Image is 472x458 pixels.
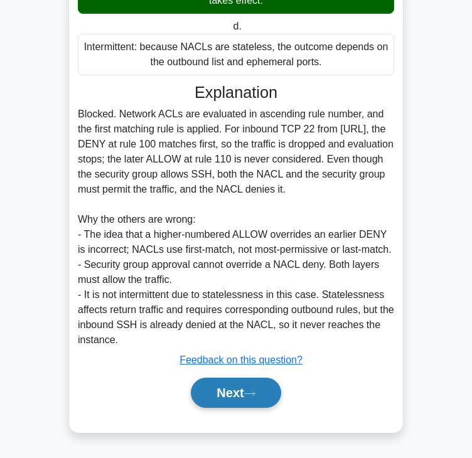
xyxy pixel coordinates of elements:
button: Next [191,378,281,408]
div: Blocked. Network ACLs are evaluated in ascending rule number, and the first matching rule is appl... [78,107,394,348]
h3: Explanation [85,83,387,102]
span: d. [233,21,242,31]
a: Feedback on this question? [180,354,303,365]
div: Intermittent: because NACLs are stateless, the outcome depends on the outbound list and ephemeral... [78,34,394,75]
